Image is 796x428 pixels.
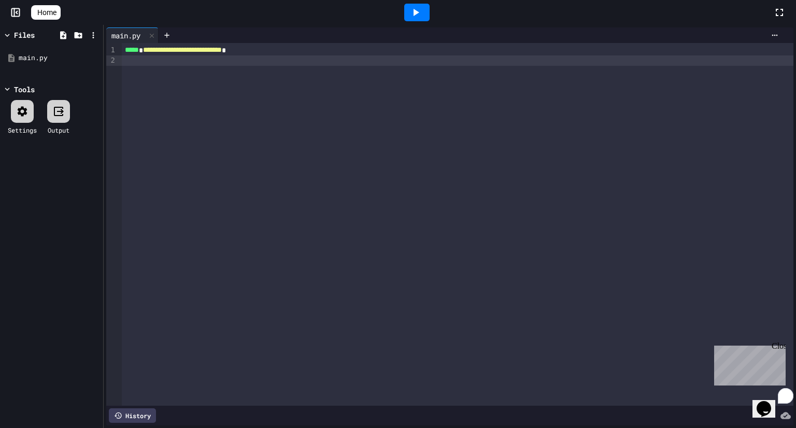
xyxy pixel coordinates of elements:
[31,5,61,20] a: Home
[752,387,786,418] iframe: chat widget
[106,27,159,43] div: main.py
[14,30,35,40] div: Files
[37,7,56,18] span: Home
[4,4,72,66] div: Chat with us now!Close
[19,53,99,63] div: main.py
[14,84,35,95] div: Tools
[48,125,69,135] div: Output
[106,30,146,41] div: main.py
[122,43,793,406] div: To enrich screen reader interactions, please activate Accessibility in Grammarly extension settings
[106,45,117,55] div: 1
[710,341,786,386] iframe: chat widget
[106,55,117,66] div: 2
[109,408,156,423] div: History
[8,125,37,135] div: Settings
